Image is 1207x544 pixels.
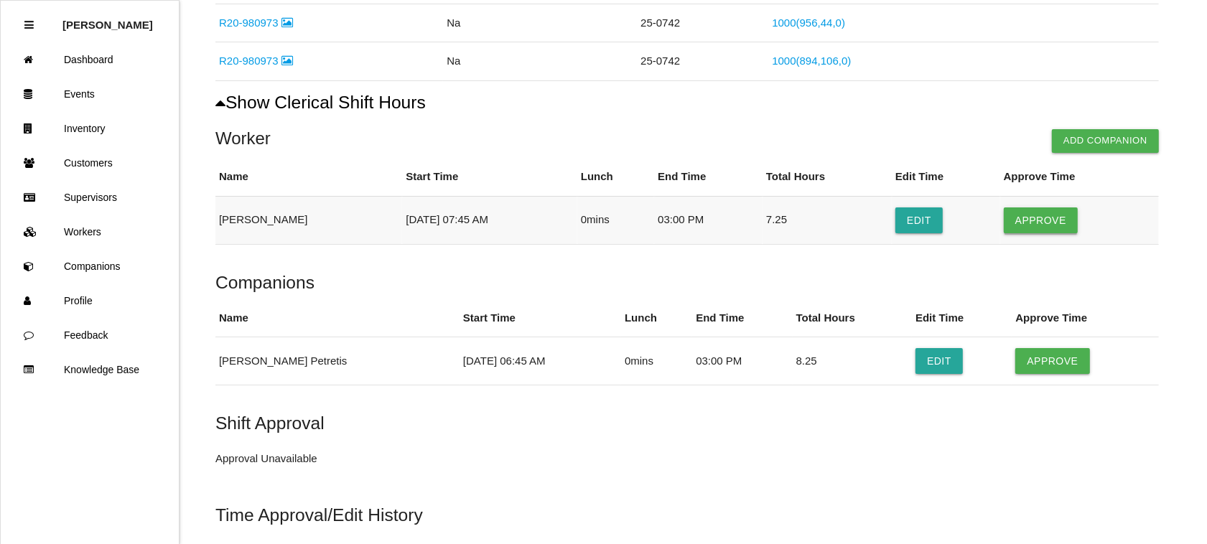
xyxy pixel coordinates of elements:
[281,55,293,66] i: Image Inside
[215,299,460,337] th: Name
[215,158,402,196] th: Name
[1004,207,1078,233] button: Approve
[892,158,1000,196] th: Edit Time
[1,215,179,249] a: Workers
[763,196,892,244] td: 7.25
[1000,158,1159,196] th: Approve Time
[895,207,943,233] button: Edit
[772,55,851,67] a: 1000(894,106,0)
[637,42,768,81] td: 25-0742
[215,129,1159,148] h4: Worker
[215,273,1159,292] h5: Companions
[1,318,179,352] a: Feedback
[460,337,621,385] td: [DATE] 06:45 AM
[215,451,317,467] p: Approval Unavailable
[215,196,402,244] td: [PERSON_NAME]
[763,158,892,196] th: Total Hours
[621,299,692,337] th: Lunch
[793,337,912,385] td: 8.25
[1,283,179,318] a: Profile
[443,42,637,81] td: Na
[215,337,460,385] td: [PERSON_NAME] Petretis
[654,158,763,196] th: End Time
[215,93,426,113] button: Show Clerical Shift Hours
[692,299,792,337] th: End Time
[219,55,293,67] a: R20-980973
[443,4,637,42] td: Na
[460,299,621,337] th: Start Time
[912,299,1012,337] th: Edit Time
[577,196,654,244] td: 0 mins
[1,146,179,180] a: Customers
[1,180,179,215] a: Supervisors
[402,196,577,244] td: [DATE] 07:45 AM
[62,8,153,31] p: Rosie Blandino
[577,158,654,196] th: Lunch
[1,249,179,283] a: Companions
[215,413,1159,433] h5: Shift Approval
[1012,299,1158,337] th: Approve Time
[1052,129,1159,152] button: Add Companion
[1,352,179,387] a: Knowledge Base
[654,196,763,244] td: 03:00 PM
[1,42,179,77] a: Dashboard
[219,17,293,29] a: R20-980973
[281,17,293,28] i: Image Inside
[692,337,792,385] td: 03:00 PM
[637,4,768,42] td: 25-0742
[772,17,845,29] a: 1000(956,44,0)
[215,505,1159,525] h5: Time Approval/Edit History
[915,348,963,374] button: Edit
[24,8,34,42] div: Close
[1015,348,1089,374] button: Approve
[621,337,692,385] td: 0 mins
[402,158,577,196] th: Start Time
[793,299,912,337] th: Total Hours
[1,77,179,111] a: Events
[1,111,179,146] a: Inventory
